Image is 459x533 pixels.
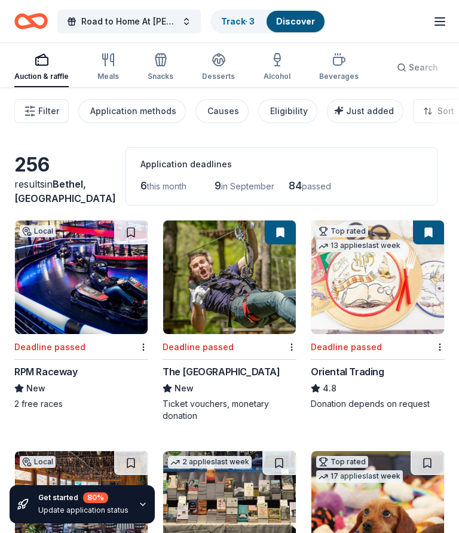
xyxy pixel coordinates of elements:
[20,456,56,468] div: Local
[38,492,128,503] div: Get started
[302,181,331,191] span: passed
[140,179,147,192] span: 6
[311,398,445,410] div: Donation depends on request
[14,178,116,204] span: Bethel, [GEOGRAPHIC_DATA]
[163,220,296,422] a: Image for The Adventure ParkDeadline passedThe [GEOGRAPHIC_DATA]NewTicket vouchers, monetary dona...
[14,340,85,354] div: Deadline passed
[97,48,119,87] button: Meals
[14,177,111,206] div: results
[14,398,148,410] div: 2 free races
[14,72,69,81] div: Auction & raffle
[147,181,186,191] span: this month
[97,72,119,81] div: Meals
[163,340,234,354] div: Deadline passed
[140,157,423,171] div: Application deadlines
[148,72,173,81] div: Snacks
[14,99,69,123] button: Filter
[316,456,368,468] div: Top rated
[14,364,78,379] div: RPM Raceway
[14,48,69,87] button: Auction & raffle
[57,10,201,33] button: Road to Home At [PERSON_NAME][GEOGRAPHIC_DATA]
[327,99,403,123] button: Just added
[319,48,359,87] button: Beverages
[437,104,454,118] span: Sort
[264,72,290,81] div: Alcohol
[316,470,403,483] div: 17 applies last week
[148,48,173,87] button: Snacks
[26,381,45,396] span: New
[90,104,176,118] div: Application methods
[78,99,186,123] button: Application methods
[14,220,148,410] a: Image for RPM RacewayLocalDeadline passedRPM RacewayNew2 free races
[270,104,308,118] div: Eligibility
[207,104,239,118] div: Causes
[316,225,368,237] div: Top rated
[195,99,249,123] button: Causes
[409,60,438,75] span: Search
[83,492,108,503] div: 80 %
[38,506,128,515] div: Update application status
[15,220,148,334] img: Image for RPM Raceway
[163,220,296,334] img: Image for The Adventure Park
[168,456,252,468] div: 2 applies last week
[311,364,384,379] div: Oriental Trading
[311,220,444,334] img: Image for Oriental Trading
[221,181,274,191] span: in September
[20,225,56,237] div: Local
[38,104,59,118] span: Filter
[14,153,111,177] div: 256
[323,381,336,396] span: 4.8
[14,7,48,35] a: Home
[175,381,194,396] span: New
[289,179,302,192] span: 84
[311,340,382,354] div: Deadline passed
[264,48,290,87] button: Alcohol
[81,14,177,29] span: Road to Home At [PERSON_NAME][GEOGRAPHIC_DATA]
[276,16,315,26] a: Discover
[319,72,359,81] div: Beverages
[202,48,235,87] button: Desserts
[311,220,445,410] a: Image for Oriental TradingTop rated13 applieslast weekDeadline passedOriental Trading4.8Donation ...
[163,364,280,379] div: The [GEOGRAPHIC_DATA]
[346,106,394,116] span: Just added
[14,178,116,204] span: in
[202,72,235,81] div: Desserts
[210,10,326,33] button: Track· 3Discover
[387,56,448,79] button: Search
[258,99,317,123] button: Eligibility
[215,179,221,192] span: 9
[316,240,403,252] div: 13 applies last week
[163,398,296,422] div: Ticket vouchers, monetary donation
[221,16,255,26] a: Track· 3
